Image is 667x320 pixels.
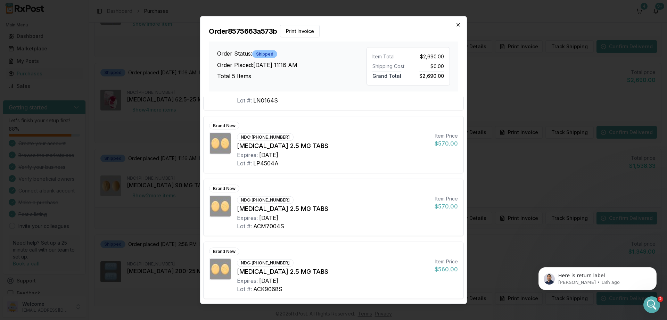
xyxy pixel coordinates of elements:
div: Item Total [372,53,405,60]
div: $570.00 [435,139,458,147]
div: Brand New [209,122,239,129]
div: LN0164S [253,96,278,104]
div: Shipped [252,50,277,58]
span: $2,690.00 [420,53,444,60]
div: Lot #: [237,96,252,104]
div: Lot #: [237,285,252,293]
div: [DATE] [259,213,278,222]
h2: Order 8575663a573b [209,25,458,37]
span: $2,690.00 [419,71,444,79]
img: Eliquis 2.5 MG TABS [210,133,231,154]
div: Expires: [237,213,258,222]
div: NDC: [PHONE_NUMBER] [237,196,294,204]
div: Expires: [237,150,258,159]
div: NDC: [PHONE_NUMBER] [237,259,294,266]
div: [MEDICAL_DATA] 2.5 MG TABS [237,266,429,276]
div: [MEDICAL_DATA] 2.5 MG TABS [237,204,429,213]
div: [DATE] [259,150,278,159]
div: Brand New [209,184,239,192]
div: Item Price [435,258,458,265]
iframe: Intercom live chat [643,296,660,313]
div: [DATE] [259,276,278,285]
div: Lot #: [237,159,252,167]
span: Grand Total [372,71,401,79]
div: LP4504A [253,159,279,167]
iframe: Intercom notifications message [528,253,667,301]
div: Lot #: [237,222,252,230]
div: [MEDICAL_DATA] 2.5 MG TABS [237,141,429,150]
div: NDC: [PHONE_NUMBER] [237,133,294,141]
div: Expires: [237,276,258,285]
div: ACK9068S [253,285,282,293]
div: Item Price [435,132,458,139]
img: Eliquis 2.5 MG TABS [210,259,231,279]
div: ACM7004S [253,222,284,230]
div: Item Price [435,195,458,202]
h3: Total 5 Items [217,72,367,80]
div: $0.00 [411,63,444,69]
div: Shipping Cost [372,63,405,69]
div: $570.00 [435,202,458,210]
button: Print Invoice [280,25,320,37]
h3: Order Status: [217,49,367,58]
div: Brand New [209,247,239,255]
h3: Order Placed: [DATE] 11:16 AM [217,61,367,69]
div: $560.00 [435,265,458,273]
span: 2 [658,296,663,302]
img: Eliquis 2.5 MG TABS [210,196,231,216]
